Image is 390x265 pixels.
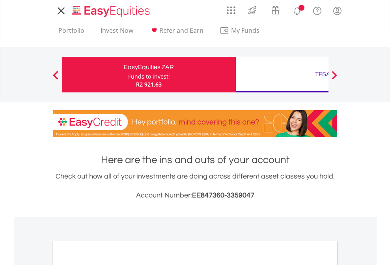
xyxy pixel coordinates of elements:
a: Vouchers [264,2,287,17]
span: Refer and Earn [159,26,203,35]
a: Invest Now [97,26,136,39]
a: My Profile [327,2,347,19]
a: Refer and Earn [146,26,207,39]
a: FAQ's and Support [307,2,327,18]
img: EasyEquities_Logo.png [71,5,153,18]
span: My Funds [220,25,271,36]
a: Notifications [287,2,307,18]
div: Check out how all of your investments are doing across different asset classes you hold. [53,171,337,201]
button: Next [327,75,342,83]
div: Funds to invest: [128,73,170,81]
button: Previous [48,75,63,83]
h3: Account Number: [53,190,337,201]
img: EasyCredit Promotion Banner [53,110,337,137]
img: thrive-v2.svg [246,4,259,17]
img: grid-menu-icon.svg [227,6,235,15]
a: Portfolio [55,26,88,39]
div: EasyEquities ZAR [67,62,231,73]
a: Home page [69,2,153,18]
span: EE847360-3359047 [192,192,254,199]
img: vouchers-v2.svg [269,4,282,17]
span: R2 921.63 [136,81,162,88]
h1: Here are the ins and outs of your account [53,153,337,167]
a: AppsGrid [222,2,241,15]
